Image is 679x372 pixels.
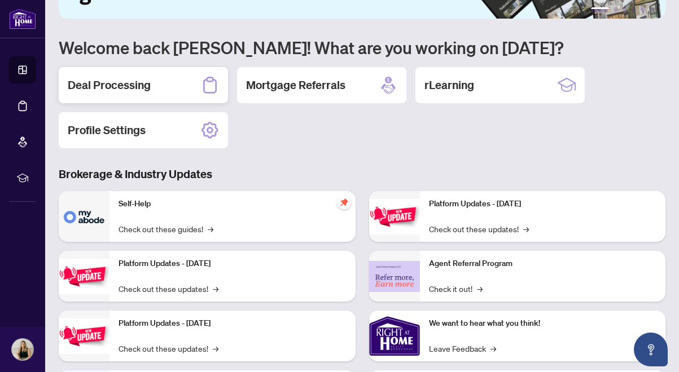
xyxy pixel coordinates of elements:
[59,191,109,242] img: Self-Help
[59,37,665,58] h1: Welcome back [PERSON_NAME]! What are you working on [DATE]?
[591,7,609,12] button: 1
[119,342,218,355] a: Check out these updates!→
[59,166,665,182] h3: Brokerage & Industry Updates
[429,223,529,235] a: Check out these updates!→
[632,7,636,12] button: 4
[59,318,109,354] img: Platform Updates - July 21, 2025
[213,342,218,355] span: →
[369,311,420,361] img: We want to hear what you think!
[208,223,213,235] span: →
[424,77,474,93] h2: rLearning
[68,77,151,93] h2: Deal Processing
[213,282,218,295] span: →
[429,282,483,295] a: Check it out!→
[523,223,529,235] span: →
[614,7,618,12] button: 2
[246,77,345,93] h2: Mortgage Referrals
[119,223,213,235] a: Check out these guides!→
[119,282,218,295] a: Check out these updates!→
[119,317,347,330] p: Platform Updates - [DATE]
[477,282,483,295] span: →
[623,7,627,12] button: 3
[68,122,146,138] h2: Profile Settings
[119,198,347,210] p: Self-Help
[119,258,347,270] p: Platform Updates - [DATE]
[369,199,420,234] img: Platform Updates - June 23, 2025
[369,261,420,292] img: Agent Referral Program
[338,196,351,209] span: pushpin
[490,342,496,355] span: →
[429,317,657,330] p: We want to hear what you think!
[429,258,657,270] p: Agent Referral Program
[9,8,36,29] img: logo
[12,339,33,360] img: Profile Icon
[641,7,645,12] button: 5
[650,7,654,12] button: 6
[59,259,109,294] img: Platform Updates - September 16, 2025
[429,342,496,355] a: Leave Feedback→
[634,333,668,366] button: Open asap
[429,198,657,210] p: Platform Updates - [DATE]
